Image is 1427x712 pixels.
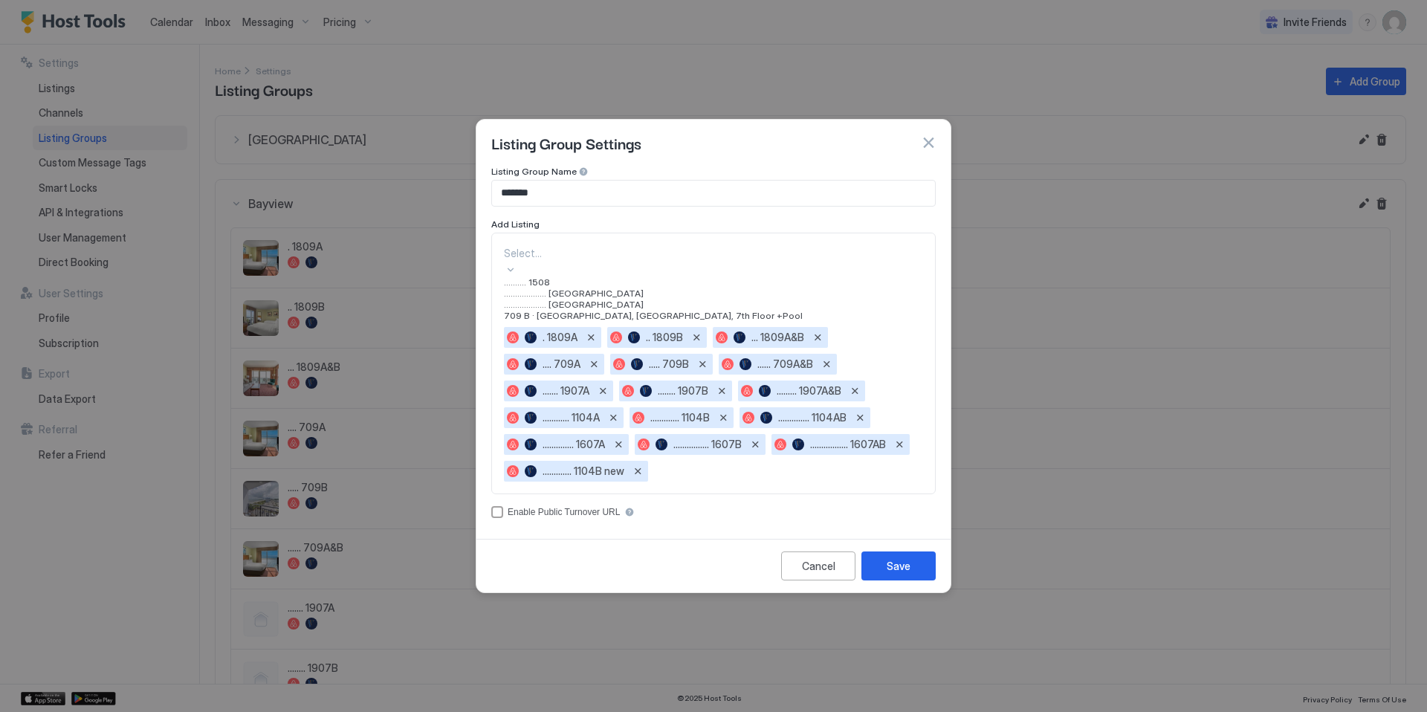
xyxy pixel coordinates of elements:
[852,410,867,425] button: Remove
[861,551,936,580] button: Save
[611,437,626,452] button: Remove
[673,438,742,451] span: ................ 1607B
[492,181,935,206] input: Input Field
[595,383,610,398] button: Remove
[491,132,641,154] span: Listing Group Settings
[504,288,644,299] span: ................... [GEOGRAPHIC_DATA]
[543,411,600,424] span: ............ 1104A
[504,299,644,310] span: ................... [GEOGRAPHIC_DATA]
[586,357,601,372] button: Remove
[757,357,813,371] span: ...... 709A&B
[650,411,710,424] span: ............. 1104B
[491,166,577,177] span: Listing Group Name
[695,357,710,372] button: Remove
[583,330,598,345] button: Remove
[777,384,841,398] span: ......... 1907A&B
[716,410,731,425] button: Remove
[892,437,907,452] button: Remove
[658,384,708,398] span: ........ 1907B
[819,357,834,372] button: Remove
[649,357,689,371] span: ..... 709B
[504,310,803,321] span: 709 B · [GEOGRAPHIC_DATA], [GEOGRAPHIC_DATA], 7th Floor +Pool
[491,506,936,518] div: accessCode
[491,219,540,230] span: Add Listing
[887,558,910,574] div: Save
[778,411,847,424] span: .............. 1104AB
[748,437,763,452] button: Remove
[543,438,605,451] span: .............. 1607A
[630,464,645,479] button: Remove
[646,331,683,344] span: .. 1809B
[504,276,550,288] span: .......... 1508
[810,438,886,451] span: ................. 1607AB
[543,331,577,344] span: . 1809A
[751,331,804,344] span: ... 1809A&B
[847,383,862,398] button: Remove
[810,330,825,345] button: Remove
[543,384,589,398] span: ....... 1907A
[802,558,835,574] div: Cancel
[543,465,624,478] span: ............. 1104B new
[714,383,729,398] button: Remove
[689,330,704,345] button: Remove
[606,410,621,425] button: Remove
[781,551,855,580] button: Cancel
[15,661,51,697] iframe: To enrich screen reader interactions, please activate Accessibility in Grammarly extension settings
[508,507,620,517] div: Enable Public Turnover URL
[543,357,580,371] span: .... 709A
